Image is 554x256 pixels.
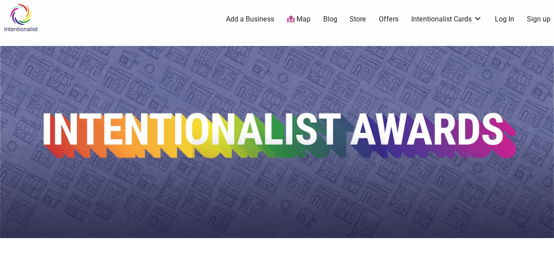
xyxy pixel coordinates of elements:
[527,14,550,24] a: Sign up
[379,14,399,24] a: Offers
[287,14,311,25] a: Map
[411,14,482,24] a: Intentionalist Cards
[349,14,366,24] a: Store
[323,14,337,24] a: Blog
[495,14,514,24] a: Log In
[226,14,274,24] a: Add a Business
